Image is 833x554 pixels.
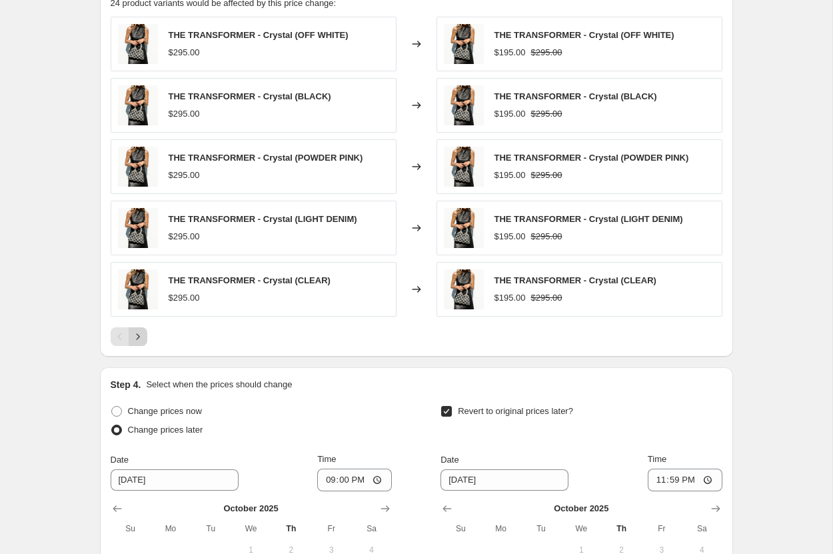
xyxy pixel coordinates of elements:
img: A7400212_81366fb8-63ad-4635-a61c-1917c37510c7_80x.jpg [118,147,158,187]
input: 10/9/2025 [440,469,568,491]
span: We [236,523,265,534]
div: $295.00 [169,230,200,243]
th: Tuesday [521,518,561,539]
p: Select when the prices should change [146,378,292,391]
th: Thursday [271,518,311,539]
span: THE TRANSFORMER - Crystal (CLEAR) [169,275,331,285]
span: THE TRANSFORMER - Crystal (BLACK) [169,91,331,101]
strike: $295.00 [531,46,562,59]
span: Time [648,454,666,464]
th: Tuesday [191,518,231,539]
span: We [566,523,596,534]
th: Monday [481,518,521,539]
img: A7400212_81366fb8-63ad-4635-a61c-1917c37510c7_80x.jpg [444,85,484,125]
div: $295.00 [169,169,200,182]
strike: $295.00 [531,230,562,243]
span: Tu [196,523,225,534]
input: 12:00 [648,469,722,491]
span: THE TRANSFORMER - Crystal (LIGHT DENIM) [169,214,357,224]
span: Change prices now [128,406,202,416]
th: Friday [642,518,682,539]
strike: $295.00 [531,291,562,305]
div: $295.00 [169,291,200,305]
div: $195.00 [494,169,526,182]
th: Sunday [440,518,480,539]
button: Show previous month, September 2025 [438,499,456,518]
div: $295.00 [169,107,200,121]
span: THE TRANSFORMER - Crystal (OFF WHITE) [494,30,674,40]
button: Show previous month, September 2025 [108,499,127,518]
span: Change prices later [128,425,203,435]
button: Show next month, November 2025 [706,499,725,518]
span: Fr [317,523,346,534]
th: Thursday [601,518,641,539]
span: Fr [647,523,676,534]
span: Time [317,454,336,464]
th: Saturday [682,518,722,539]
img: A7400212_81366fb8-63ad-4635-a61c-1917c37510c7_80x.jpg [444,147,484,187]
div: $195.00 [494,230,526,243]
div: $195.00 [494,291,526,305]
img: A7400212_81366fb8-63ad-4635-a61c-1917c37510c7_80x.jpg [444,269,484,309]
img: A7400212_81366fb8-63ad-4635-a61c-1917c37510c7_80x.jpg [118,269,158,309]
span: THE TRANSFORMER - Crystal (BLACK) [494,91,657,101]
th: Wednesday [231,518,271,539]
span: Tu [526,523,556,534]
strike: $295.00 [531,107,562,121]
nav: Pagination [111,327,147,346]
img: A7400212_81366fb8-63ad-4635-a61c-1917c37510c7_80x.jpg [118,85,158,125]
span: Sa [357,523,386,534]
span: THE TRANSFORMER - Crystal (OFF WHITE) [169,30,349,40]
button: Next [129,327,147,346]
th: Wednesday [561,518,601,539]
div: $195.00 [494,107,526,121]
span: Su [116,523,145,534]
span: THE TRANSFORMER - Crystal (CLEAR) [494,275,656,285]
span: Sa [687,523,716,534]
span: Date [111,455,129,465]
span: THE TRANSFORMER - Crystal (POWDER PINK) [169,153,363,163]
span: Mo [486,523,516,534]
img: A7400212_81366fb8-63ad-4635-a61c-1917c37510c7_80x.jpg [444,24,484,64]
div: $295.00 [169,46,200,59]
th: Monday [151,518,191,539]
span: THE TRANSFORMER - Crystal (POWDER PINK) [494,153,689,163]
button: Show next month, November 2025 [376,499,395,518]
img: A7400212_81366fb8-63ad-4635-a61c-1917c37510c7_80x.jpg [118,24,158,64]
img: A7400212_81366fb8-63ad-4635-a61c-1917c37510c7_80x.jpg [444,208,484,248]
span: Date [440,455,458,465]
span: Mo [156,523,185,534]
strike: $295.00 [531,169,562,182]
th: Sunday [111,518,151,539]
div: $195.00 [494,46,526,59]
img: A7400212_81366fb8-63ad-4635-a61c-1917c37510c7_80x.jpg [118,208,158,248]
input: 12:00 [317,469,392,491]
th: Saturday [351,518,391,539]
span: Revert to original prices later? [458,406,573,416]
span: Th [277,523,306,534]
span: Th [606,523,636,534]
h2: Step 4. [111,378,141,391]
th: Friday [311,518,351,539]
span: Su [446,523,475,534]
input: 10/9/2025 [111,469,239,491]
span: THE TRANSFORMER - Crystal (LIGHT DENIM) [494,214,683,224]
